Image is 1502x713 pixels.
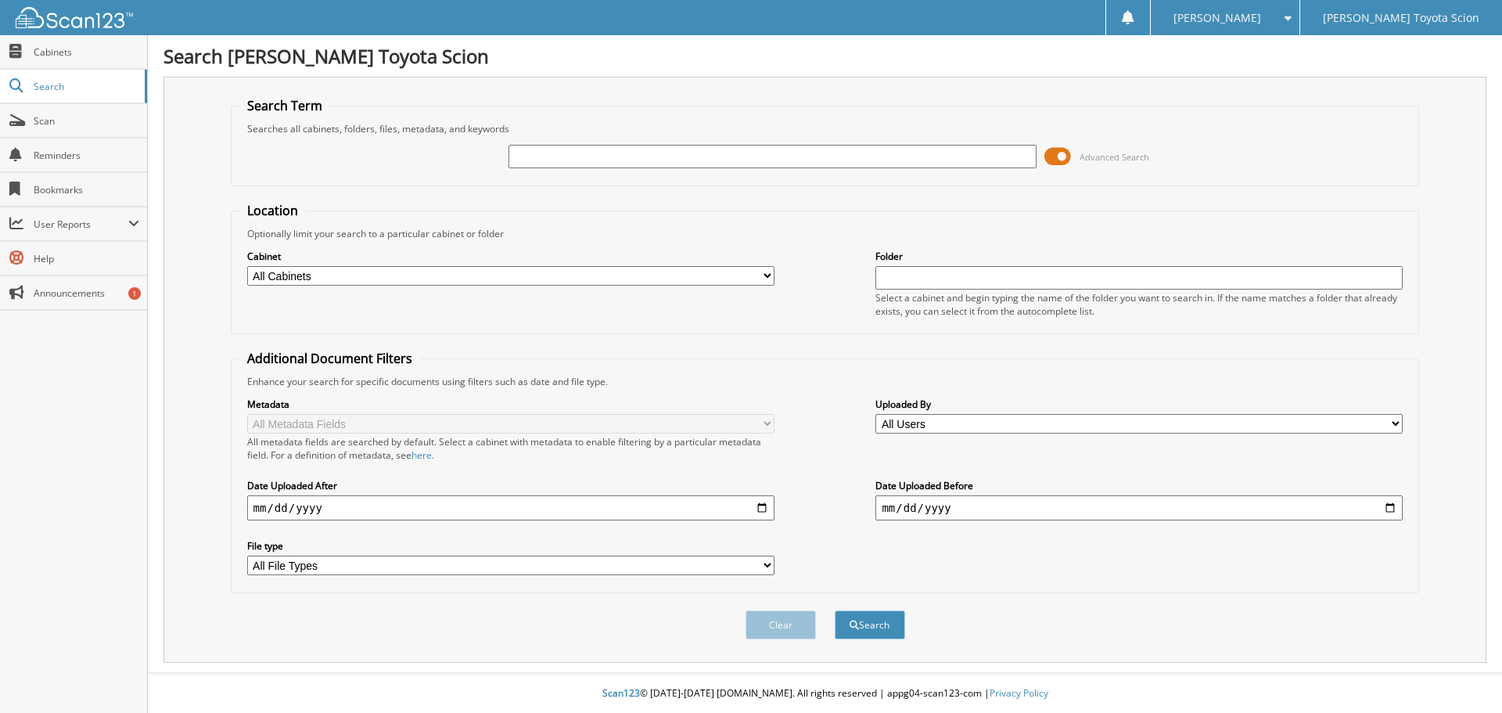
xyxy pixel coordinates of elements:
label: Folder [875,250,1403,263]
legend: Additional Document Filters [239,350,420,367]
legend: Location [239,202,306,219]
div: Optionally limit your search to a particular cabinet or folder [239,227,1411,240]
label: Cabinet [247,250,774,263]
input: end [875,495,1403,520]
span: Search [34,80,137,93]
div: 1 [128,287,141,300]
a: here [411,448,432,462]
label: Date Uploaded After [247,479,774,492]
span: Bookmarks [34,183,139,196]
h1: Search [PERSON_NAME] Toyota Scion [163,43,1486,69]
span: [PERSON_NAME] Toyota Scion [1323,13,1479,23]
button: Search [835,610,905,639]
input: start [247,495,774,520]
div: Select a cabinet and begin typing the name of the folder you want to search in. If the name match... [875,291,1403,318]
span: Cabinets [34,45,139,59]
span: Reminders [34,149,139,162]
button: Clear [746,610,816,639]
a: Privacy Policy [990,686,1048,700]
div: Searches all cabinets, folders, files, metadata, and keywords [239,122,1411,135]
div: Enhance your search for specific documents using filters such as date and file type. [239,375,1411,388]
span: Help [34,252,139,265]
legend: Search Term [239,97,330,114]
label: Date Uploaded Before [875,479,1403,492]
span: Advanced Search [1080,151,1149,163]
span: Scan123 [602,686,640,700]
span: Scan [34,114,139,128]
label: Uploaded By [875,398,1403,411]
span: Announcements [34,286,139,300]
label: File type [247,539,774,553]
label: Metadata [247,398,774,411]
iframe: Chat Widget [1424,638,1502,713]
span: User Reports [34,218,128,231]
div: All metadata fields are searched by default. Select a cabinet with metadata to enable filtering b... [247,435,774,462]
img: scan123-logo-white.svg [16,7,133,28]
div: © [DATE]-[DATE] [DOMAIN_NAME]. All rights reserved | appg04-scan123-com | [148,675,1502,713]
span: [PERSON_NAME] [1173,13,1261,23]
